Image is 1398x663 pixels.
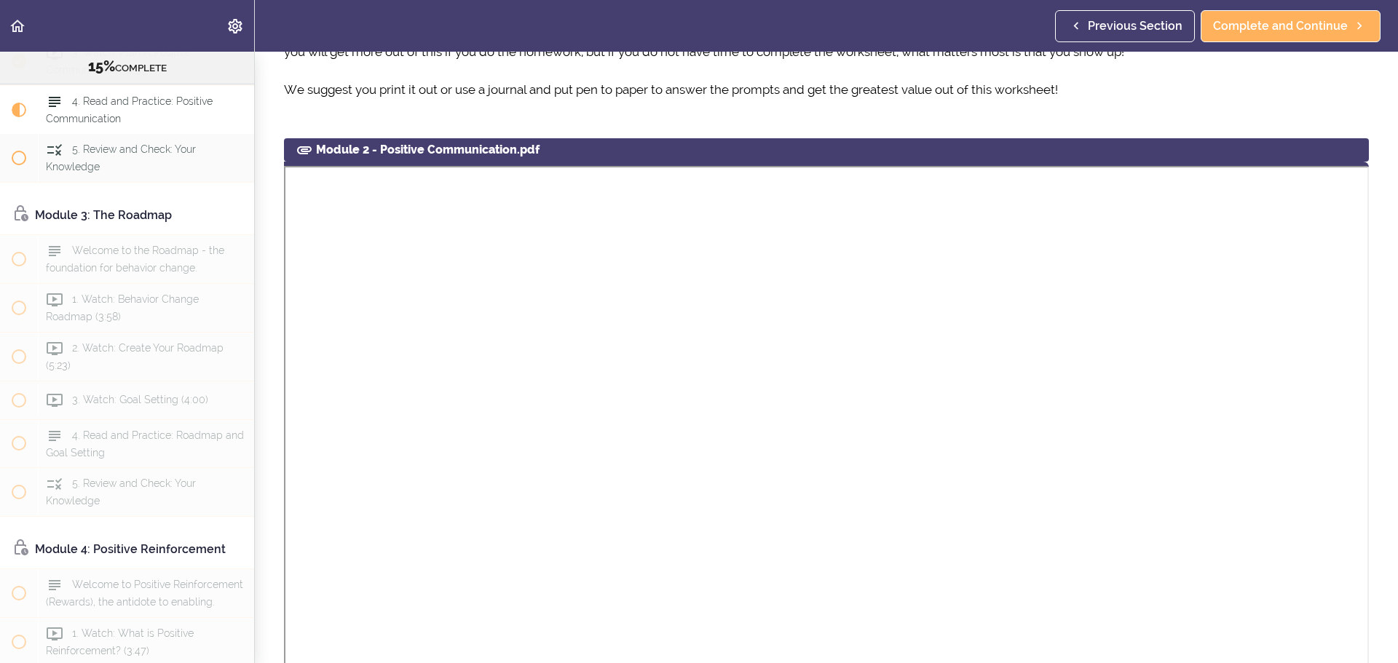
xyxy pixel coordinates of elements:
[72,394,208,405] span: 3. Watch: Goal Setting (4:00)
[18,57,236,76] div: COMPLETE
[9,17,26,35] svg: Back to course curriculum
[1201,10,1381,42] a: Complete and Continue
[88,57,115,75] span: 15%
[1213,17,1348,35] span: Complete and Continue
[46,143,196,172] span: 5. Review and Check: Your Knowledge
[226,17,244,35] svg: Settings Menu
[1055,10,1195,42] a: Previous Section
[46,429,244,458] span: 4. Read and Practice: Roadmap and Goal Setting
[46,628,194,656] span: 1. Watch: What is Positive Reinforcement? (3:47)
[46,342,224,370] span: 2. Watch: Create Your Roadmap (5:23)
[46,95,213,124] span: 4. Read and Practice: Positive Communication
[284,82,1058,97] span: We suggest you print it out or use a journal and put pen to paper to answer the prompts and get t...
[46,478,196,507] span: 5. Review and Check: Your Knowledge
[1088,17,1182,35] span: Previous Section
[46,245,224,273] span: Welcome to the Roadmap - the foundation for behavior change.
[284,138,1369,162] div: Module 2 - Positive Communication.pdf
[46,293,199,322] span: 1. Watch: Behavior Change Roadmap (3:58)
[46,579,243,608] span: Welcome to Positive Reinforcement (Rewards), the antidote to enabling.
